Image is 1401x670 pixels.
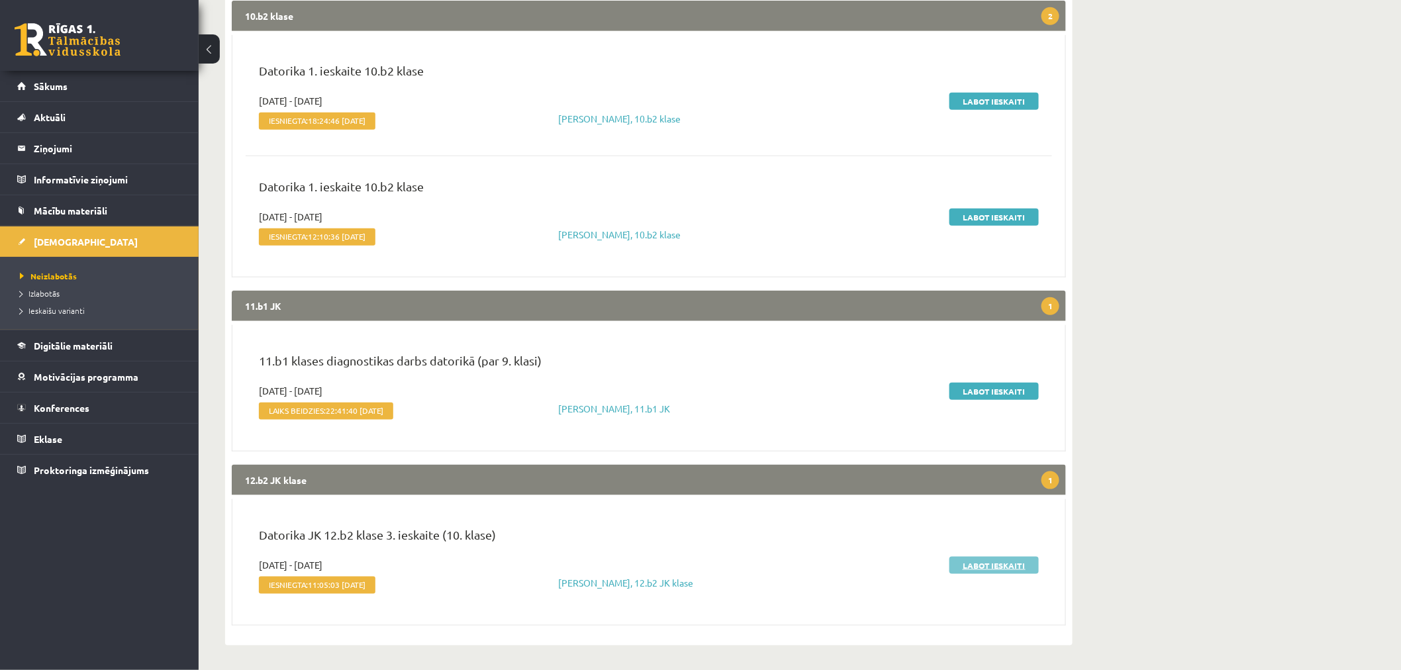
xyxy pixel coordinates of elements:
[326,406,383,415] span: 22:41:40 [DATE]
[34,205,107,216] span: Mācību materiāli
[259,177,1039,202] p: Datorika 1. ieskaite 10.b2 klase
[259,384,322,398] span: [DATE] - [DATE]
[34,371,138,383] span: Motivācijas programma
[34,80,68,92] span: Sākums
[308,580,365,589] span: 11:05:03 [DATE]
[17,102,182,132] a: Aktuāli
[1041,7,1059,25] span: 2
[559,113,681,124] a: [PERSON_NAME], 10.b2 klase
[949,209,1039,226] a: Labot ieskaiti
[259,526,1039,550] p: Datorika JK 12.b2 klase 3. ieskaite (10. klase)
[232,291,1066,321] legend: 11.b1 JK
[20,305,185,316] a: Ieskaišu varianti
[232,465,1066,495] legend: 12.b2 JK klase
[259,558,322,572] span: [DATE] - [DATE]
[259,210,322,224] span: [DATE] - [DATE]
[17,424,182,454] a: Eklase
[559,403,671,414] a: [PERSON_NAME], 11.b1 JK
[34,236,138,248] span: [DEMOGRAPHIC_DATA]
[559,577,694,589] a: [PERSON_NAME], 12.b2 JK klase
[34,164,182,195] legend: Informatīvie ziņojumi
[1041,297,1059,315] span: 1
[259,228,375,246] span: Iesniegta:
[17,133,182,164] a: Ziņojumi
[17,226,182,257] a: [DEMOGRAPHIC_DATA]
[17,164,182,195] a: Informatīvie ziņojumi
[20,271,77,281] span: Neizlabotās
[20,287,185,299] a: Izlabotās
[34,111,66,123] span: Aktuāli
[259,94,322,108] span: [DATE] - [DATE]
[17,195,182,226] a: Mācību materiāli
[34,133,182,164] legend: Ziņojumi
[20,270,185,282] a: Neizlabotās
[949,383,1039,400] a: Labot ieskaiti
[34,340,113,352] span: Digitālie materiāli
[949,557,1039,574] a: Labot ieskaiti
[17,71,182,101] a: Sākums
[259,62,1039,86] p: Datorika 1. ieskaite 10.b2 klase
[259,403,393,420] span: Laiks beidzies:
[34,433,62,445] span: Eklase
[259,113,375,130] span: Iesniegta:
[1041,471,1059,489] span: 1
[20,288,60,299] span: Izlabotās
[34,464,149,476] span: Proktoringa izmēģinājums
[34,402,89,414] span: Konferences
[17,393,182,423] a: Konferences
[17,330,182,361] a: Digitālie materiāli
[308,232,365,241] span: 12:10:36 [DATE]
[15,23,121,56] a: Rīgas 1. Tālmācības vidusskola
[20,305,85,316] span: Ieskaišu varianti
[17,361,182,392] a: Motivācijas programma
[232,1,1066,31] legend: 10.b2 klase
[259,352,1039,376] p: 11.b1 klases diagnostikas darbs datorikā (par 9. klasi)
[308,116,365,125] span: 18:24:46 [DATE]
[559,228,681,240] a: [PERSON_NAME], 10.b2 klase
[949,93,1039,110] a: Labot ieskaiti
[17,455,182,485] a: Proktoringa izmēģinājums
[259,577,375,594] span: Iesniegta:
